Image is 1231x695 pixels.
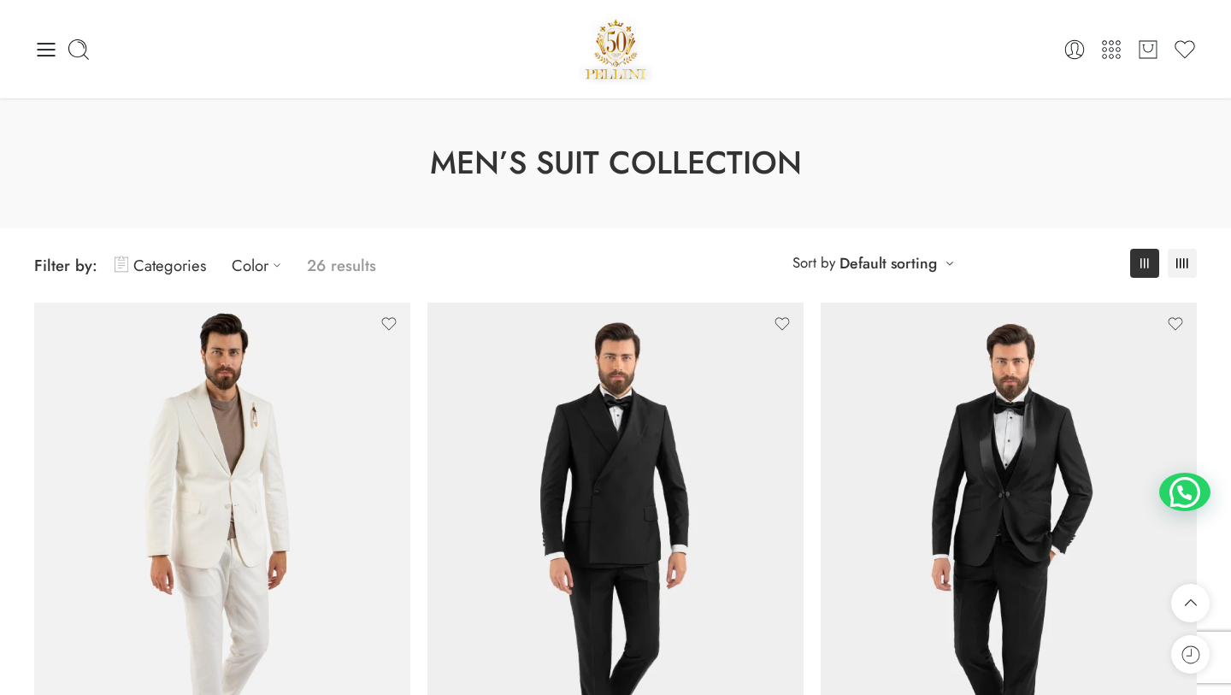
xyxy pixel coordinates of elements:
[115,245,206,286] a: Categories
[1063,38,1087,62] a: Login / Register
[1173,38,1197,62] a: Wishlist
[579,13,652,85] img: Pellini
[579,13,652,85] a: Pellini -
[1136,38,1160,62] a: Cart
[34,254,97,277] span: Filter by:
[839,251,937,275] a: Default sorting
[43,141,1188,186] h1: Men’s Suit Collection
[307,245,376,286] p: 26 results
[232,245,290,286] a: Color
[792,249,835,277] span: Sort by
